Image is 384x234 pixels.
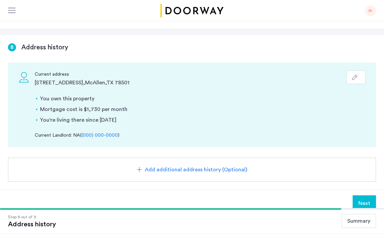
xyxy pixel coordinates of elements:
div: H- [365,5,376,16]
span: Add additional address history (Optional) [145,166,247,174]
a: Cazamio logo [159,4,225,17]
li: Mortgage cost is $1,730 per month [40,105,365,113]
button: Next [353,195,376,211]
div: Address history [8,220,56,228]
button: Summary [342,214,376,228]
button: button [347,71,365,84]
div: Current address [35,71,345,79]
h3: Address history [21,43,68,52]
li: You own this property [40,95,365,103]
img: logo [159,4,225,17]
div: 8 [8,43,16,51]
div: Current Landlord: NA ( ) [35,132,365,139]
span: Next [358,199,370,207]
div: [STREET_ADDRESS] , McAllen , TX 78501 [35,79,345,87]
li: You're living there since [DATE] [40,116,365,124]
div: Step 8 out of 9 [8,214,56,220]
a: (000) 000-0000 [81,132,118,139]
